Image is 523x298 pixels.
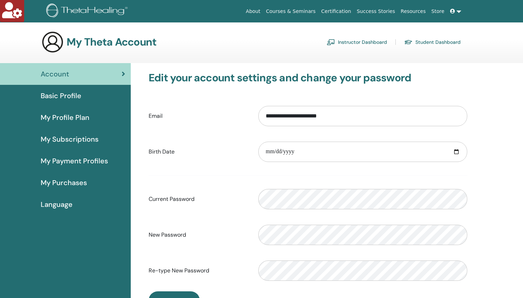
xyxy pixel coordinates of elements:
[398,5,429,18] a: Resources
[318,5,354,18] a: Certification
[429,5,447,18] a: Store
[41,31,64,53] img: generic-user-icon.jpg
[41,90,81,101] span: Basic Profile
[354,5,398,18] a: Success Stories
[143,192,253,206] label: Current Password
[263,5,319,18] a: Courses & Seminars
[41,199,73,210] span: Language
[143,109,253,123] label: Email
[149,72,467,84] h3: Edit your account settings and change your password
[46,4,130,19] img: logo.png
[67,36,156,48] h3: My Theta Account
[243,5,263,18] a: About
[41,156,108,166] span: My Payment Profiles
[143,264,253,277] label: Re-type New Password
[143,145,253,158] label: Birth Date
[404,36,461,48] a: Student Dashboard
[404,39,413,45] img: graduation-cap.svg
[41,134,99,144] span: My Subscriptions
[41,69,69,79] span: Account
[143,228,253,242] label: New Password
[327,36,387,48] a: Instructor Dashboard
[327,39,335,45] img: chalkboard-teacher.svg
[41,177,87,188] span: My Purchases
[41,112,89,123] span: My Profile Plan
